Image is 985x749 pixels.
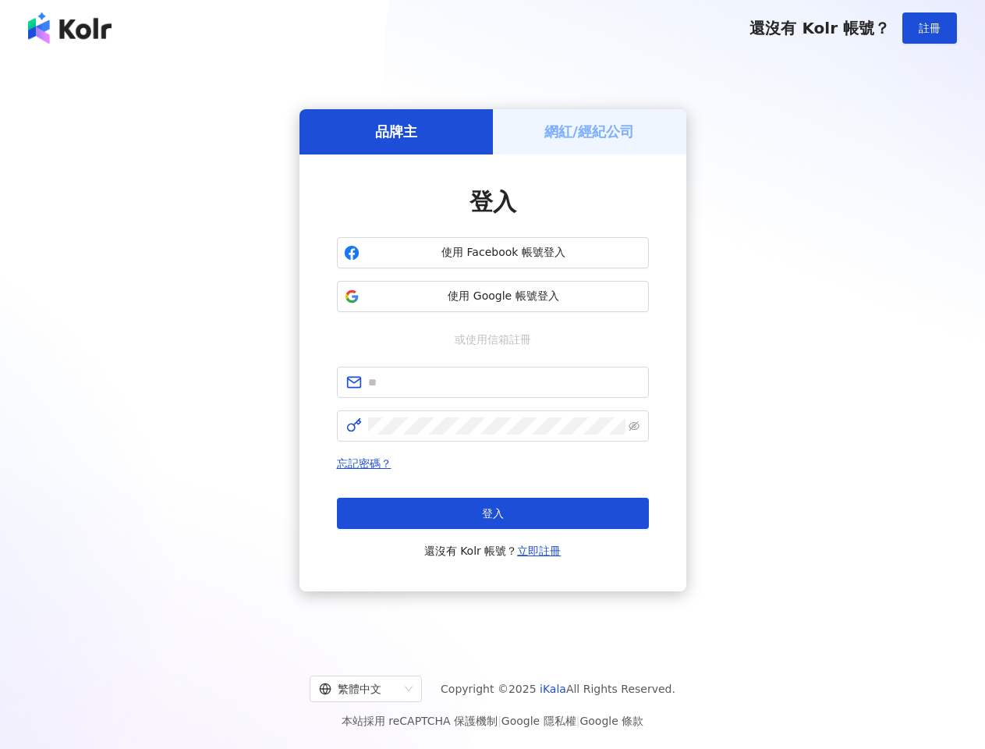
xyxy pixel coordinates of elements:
button: 登入 [337,498,649,529]
div: 繁體中文 [319,676,399,701]
span: 本站採用 reCAPTCHA 保護機制 [342,712,643,730]
img: logo [28,12,112,44]
span: 登入 [482,507,504,520]
button: 使用 Google 帳號登入 [337,281,649,312]
span: 使用 Google 帳號登入 [366,289,642,304]
span: Copyright © 2025 All Rights Reserved. [441,680,675,698]
span: 或使用信箱註冊 [444,331,542,348]
a: 立即註冊 [517,545,561,557]
a: iKala [540,683,566,695]
h5: 品牌主 [375,122,417,141]
span: 還沒有 Kolr 帳號？ [424,541,562,560]
span: 註冊 [919,22,941,34]
button: 使用 Facebook 帳號登入 [337,237,649,268]
span: | [498,715,501,727]
span: 登入 [469,188,516,215]
span: eye-invisible [629,421,640,431]
button: 註冊 [902,12,957,44]
span: | [576,715,580,727]
h5: 網紅/經紀公司 [544,122,634,141]
a: Google 條款 [579,715,643,727]
a: Google 隱私權 [501,715,576,727]
span: 使用 Facebook 帳號登入 [366,245,642,261]
a: 忘記密碼？ [337,457,392,470]
span: 還沒有 Kolr 帳號？ [749,19,890,37]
